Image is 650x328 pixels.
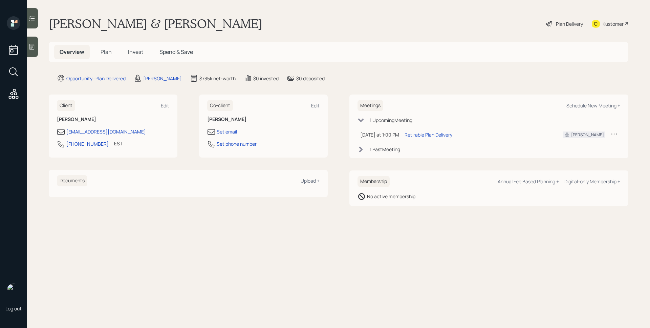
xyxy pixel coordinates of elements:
[566,102,620,109] div: Schedule New Meeting +
[217,140,257,147] div: Set phone number
[357,100,383,111] h6: Meetings
[49,16,262,31] h1: [PERSON_NAME] & [PERSON_NAME]
[357,176,390,187] h6: Membership
[66,140,109,147] div: [PHONE_NUMBER]
[296,75,325,82] div: $0 deposited
[159,48,193,56] span: Spend & Save
[301,178,320,184] div: Upload +
[207,100,233,111] h6: Co-client
[57,175,87,186] h6: Documents
[556,20,583,27] div: Plan Delivery
[311,102,320,109] div: Edit
[5,305,22,312] div: Log out
[370,117,412,124] div: 1 Upcoming Meeting
[66,128,146,135] div: [EMAIL_ADDRESS][DOMAIN_NAME]
[603,20,624,27] div: Kustomer
[370,146,400,153] div: 1 Past Meeting
[114,140,123,147] div: EST
[128,48,143,56] span: Invest
[7,284,20,297] img: james-distasi-headshot.png
[60,48,84,56] span: Overview
[253,75,279,82] div: $0 invested
[367,193,415,200] div: No active membership
[498,178,559,185] div: Annual Fee Based Planning +
[57,117,169,122] h6: [PERSON_NAME]
[161,102,169,109] div: Edit
[101,48,112,56] span: Plan
[207,117,320,122] h6: [PERSON_NAME]
[143,75,182,82] div: [PERSON_NAME]
[57,100,75,111] h6: Client
[564,178,620,185] div: Digital-only Membership +
[405,131,452,138] div: Retirable Plan Delivery
[571,132,604,138] div: [PERSON_NAME]
[66,75,126,82] div: Opportunity · Plan Delivered
[217,128,237,135] div: Set email
[199,75,236,82] div: $735k net-worth
[360,131,399,138] div: [DATE] at 1:00 PM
